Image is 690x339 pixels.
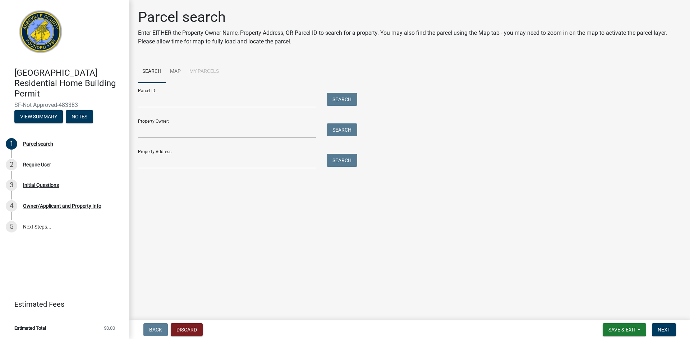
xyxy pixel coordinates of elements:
[66,114,93,120] wm-modal-confirm: Notes
[23,203,101,208] div: Owner/Applicant and Property Info
[23,141,53,146] div: Parcel search
[327,123,357,136] button: Search
[14,110,63,123] button: View Summary
[138,60,166,83] a: Search
[149,327,162,333] span: Back
[6,159,17,170] div: 2
[14,8,67,60] img: Abbeville County, South Carolina
[603,323,646,336] button: Save & Exit
[14,114,63,120] wm-modal-confirm: Summary
[6,221,17,232] div: 5
[23,162,51,167] div: Require User
[608,327,636,333] span: Save & Exit
[171,323,203,336] button: Discard
[14,102,115,108] span: SF-Not Approved-483383
[658,327,670,333] span: Next
[6,138,17,150] div: 1
[327,154,357,167] button: Search
[23,183,59,188] div: Initial Questions
[138,29,681,46] p: Enter EITHER the Property Owner Name, Property Address, OR Parcel ID to search for a property. Yo...
[6,179,17,191] div: 3
[14,326,46,330] span: Estimated Total
[652,323,676,336] button: Next
[66,110,93,123] button: Notes
[327,93,357,106] button: Search
[104,326,115,330] span: $0.00
[138,9,681,26] h1: Parcel search
[166,60,185,83] a: Map
[143,323,168,336] button: Back
[6,297,118,311] a: Estimated Fees
[14,68,124,99] h4: [GEOGRAPHIC_DATA] Residential Home Building Permit
[6,200,17,212] div: 4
